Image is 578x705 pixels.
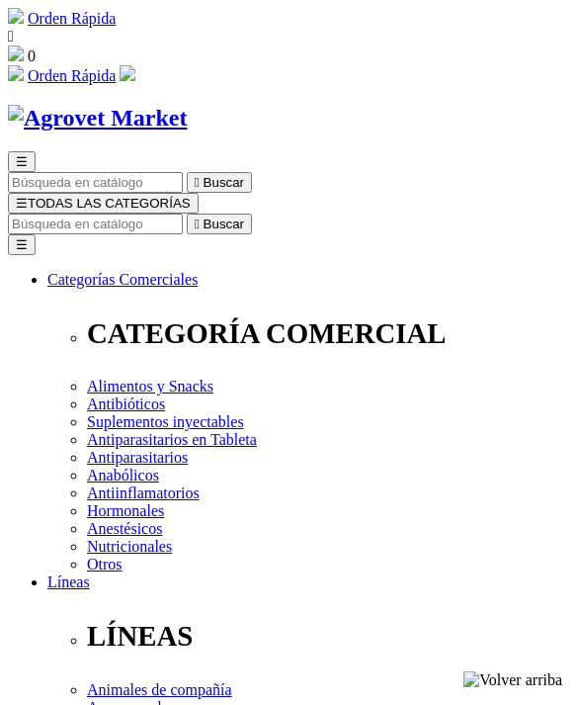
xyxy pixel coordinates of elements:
[8,214,183,234] input: Buscar
[87,396,165,412] a: Antibióticos
[8,234,36,255] button: ☰
[87,520,162,537] a: Anestésicos
[8,193,199,214] button: ☰TODAS LAS CATEGORÍAS
[463,671,562,689] img: Volver arriba
[87,467,159,484] a: Anabólicos
[204,175,244,190] span: Buscar
[120,65,135,81] img: user.svg
[187,172,252,193] button:  Buscar
[16,196,28,211] span: ☰
[87,449,188,466] a: Antiparasitarios
[87,317,570,350] p: CATEGORÍA COMERCIAL
[87,681,232,698] a: Animales de compañía
[87,538,172,555] a: Nutricionales
[87,485,200,501] a: Antiinflamatorios
[47,573,90,590] a: Líneas
[28,67,116,84] a: Orden Rápida
[8,65,24,81] img: shopping-cart.svg
[204,217,244,231] span: Buscar
[195,217,200,231] i: 
[87,502,164,519] a: Hormonales
[195,175,200,190] i: 
[87,431,257,448] a: Antiparasitarios en Tableta
[28,10,116,27] a: Orden Rápida
[120,67,135,84] a: Acceda a su cuenta de cliente
[87,378,213,395] a: Alimentos y Snacks
[87,620,570,653] p: LÍNEAS
[16,154,28,169] span: ☰
[8,151,36,172] button: ☰
[87,556,123,573] a: Otros
[47,271,198,288] a: Categorías Comerciales
[8,45,24,61] img: shopping-bag.svg
[187,214,252,234] button:  Buscar
[8,105,188,132] img: Agrovet Market
[28,47,36,64] span: 0
[8,8,24,24] img: shopping-cart.svg
[87,413,244,430] a: Suplementos inyectables
[8,28,14,44] i: 
[8,172,183,193] input: Buscar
